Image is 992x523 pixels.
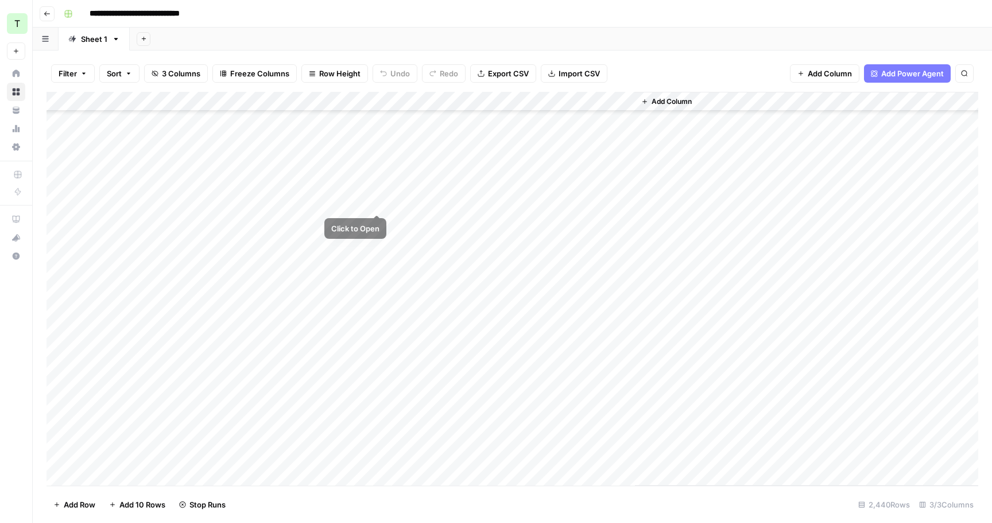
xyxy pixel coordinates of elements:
[7,210,25,228] a: AirOps Academy
[319,68,361,79] span: Row Height
[59,28,130,51] a: Sheet 1
[854,495,914,514] div: 2,440 Rows
[189,499,226,510] span: Stop Runs
[172,495,232,514] button: Stop Runs
[162,68,200,79] span: 3 Columns
[390,68,410,79] span: Undo
[470,64,536,83] button: Export CSV
[212,64,297,83] button: Freeze Columns
[559,68,600,79] span: Import CSV
[373,64,417,83] button: Undo
[488,68,529,79] span: Export CSV
[7,229,25,246] div: What's new?
[440,68,458,79] span: Redo
[46,495,102,514] button: Add Row
[652,96,692,107] span: Add Column
[7,119,25,138] a: Usage
[7,64,25,83] a: Home
[144,64,208,83] button: 3 Columns
[230,68,289,79] span: Freeze Columns
[59,68,77,79] span: Filter
[422,64,466,83] button: Redo
[107,68,122,79] span: Sort
[7,247,25,265] button: Help + Support
[64,499,95,510] span: Add Row
[7,101,25,119] a: Your Data
[14,17,20,30] span: T
[864,64,951,83] button: Add Power Agent
[81,33,107,45] div: Sheet 1
[301,64,368,83] button: Row Height
[102,495,172,514] button: Add 10 Rows
[881,68,944,79] span: Add Power Agent
[7,9,25,38] button: Workspace: TY SEO Team
[7,228,25,247] button: What's new?
[7,83,25,101] a: Browse
[99,64,139,83] button: Sort
[808,68,852,79] span: Add Column
[790,64,859,83] button: Add Column
[541,64,607,83] button: Import CSV
[119,499,165,510] span: Add 10 Rows
[331,223,379,234] div: Click to Open
[637,94,696,109] button: Add Column
[7,138,25,156] a: Settings
[914,495,978,514] div: 3/3 Columns
[51,64,95,83] button: Filter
